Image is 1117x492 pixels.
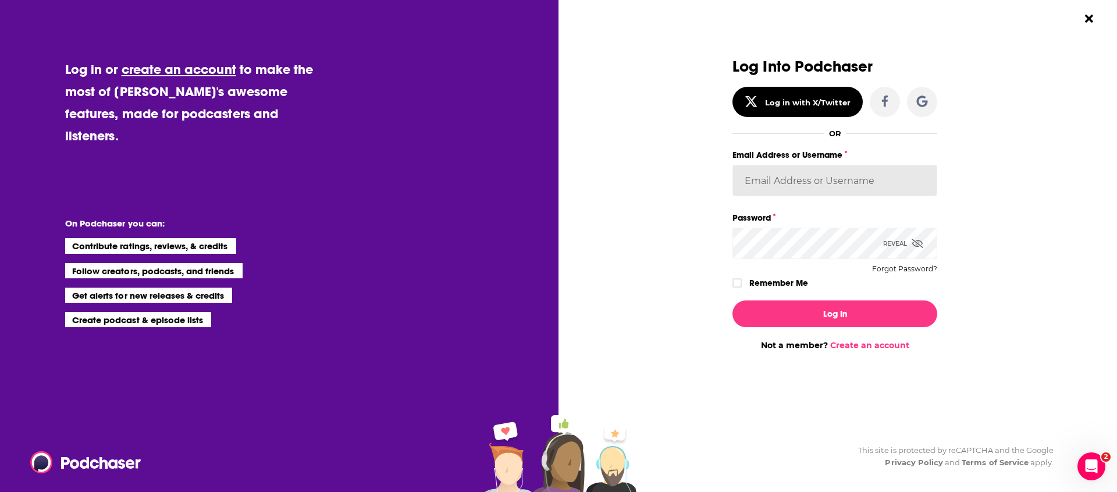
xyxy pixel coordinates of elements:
label: Email Address or Username [732,147,937,162]
span: 2 [1101,452,1111,462]
li: Get alerts for new releases & credits [65,288,232,303]
h3: Log Into Podchaser [732,58,937,75]
div: Not a member? [732,340,937,351]
li: Create podcast & episode lists [65,312,211,327]
button: Log in with X/Twitter [732,87,863,117]
input: Email Address or Username [732,165,937,196]
a: Privacy Policy [885,458,943,467]
div: Reveal [883,228,923,259]
div: Log in with X/Twitter [765,98,851,107]
div: This site is protected by reCAPTCHA and the Google and apply. [849,444,1054,469]
iframe: Intercom live chat [1077,452,1105,480]
a: Create an account [830,340,909,351]
button: Forgot Password? [872,265,937,273]
label: Password [732,210,937,225]
li: On Podchaser you can: [65,218,298,229]
li: Follow creators, podcasts, and friends [65,263,243,278]
button: Close Button [1078,8,1100,30]
button: Log In [732,300,937,327]
a: Terms of Service [962,458,1029,467]
label: Remember Me [749,275,808,291]
a: create an account [122,61,236,77]
a: Podchaser - Follow, Share and Rate Podcasts [30,451,133,473]
div: OR [829,129,841,138]
li: Contribute ratings, reviews, & credits [65,238,236,253]
img: Podchaser - Follow, Share and Rate Podcasts [30,451,142,473]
